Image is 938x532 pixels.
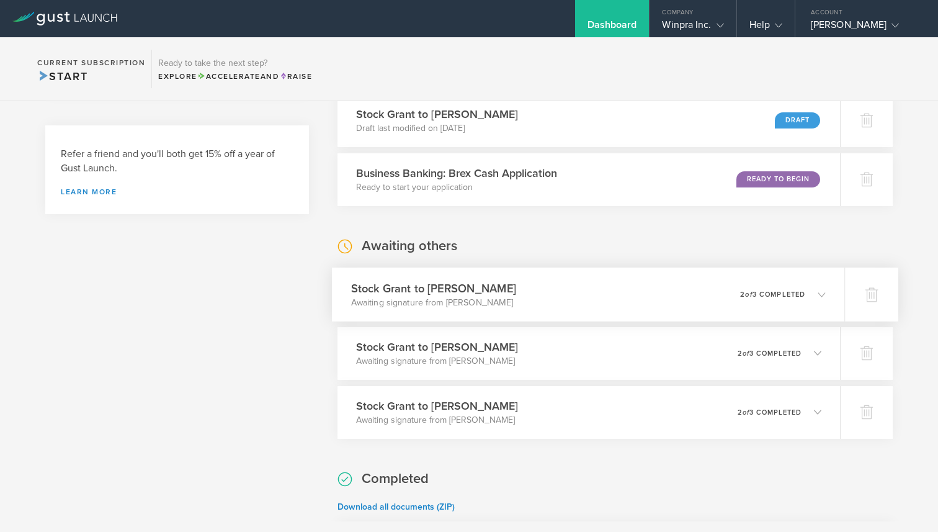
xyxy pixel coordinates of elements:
h3: Stock Grant to [PERSON_NAME] [356,339,518,355]
h3: Stock Grant to [PERSON_NAME] [356,106,518,122]
a: Learn more [61,188,293,196]
span: Accelerate [197,72,261,81]
span: and [197,72,280,81]
div: Ready to Begin [736,171,820,187]
p: Awaiting signature from [PERSON_NAME] [351,296,516,309]
em: of [743,408,749,417]
h3: Ready to take the next step? [158,59,312,68]
div: Help [749,19,782,37]
div: [PERSON_NAME] [811,19,916,37]
span: Start [37,70,87,83]
p: Draft last modified on [DATE] [356,122,518,135]
div: Business Banking: Brex Cash ApplicationReady to start your applicationReady to Begin [337,153,840,206]
h3: Stock Grant to [PERSON_NAME] [351,280,516,297]
em: of [743,349,749,358]
p: Ready to start your application [356,181,557,194]
h2: Current Subscription [37,59,145,66]
p: Awaiting signature from [PERSON_NAME] [356,414,518,426]
div: Draft [775,112,820,128]
div: Explore [158,71,312,82]
p: Awaiting signature from [PERSON_NAME] [356,355,518,367]
h3: Refer a friend and you'll both get 15% off a year of Gust Launch. [61,147,293,176]
div: Dashboard [587,19,637,37]
h3: Stock Grant to [PERSON_NAME] [356,398,518,414]
span: Raise [279,72,312,81]
div: Ready to take the next step?ExploreAccelerateandRaise [151,50,318,88]
div: Stock Grant to [PERSON_NAME]Draft last modified on [DATE]Draft [337,94,840,147]
em: of [745,290,752,298]
p: 2 3 completed [738,409,802,416]
h3: Business Banking: Brex Cash Application [356,165,557,181]
p: 2 3 completed [740,291,805,297]
div: Winpra Inc. [662,19,723,37]
h2: Completed [362,470,429,488]
a: Download all documents (ZIP) [337,502,455,512]
p: 2 3 completed [738,350,802,357]
h2: Awaiting others [362,237,457,255]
